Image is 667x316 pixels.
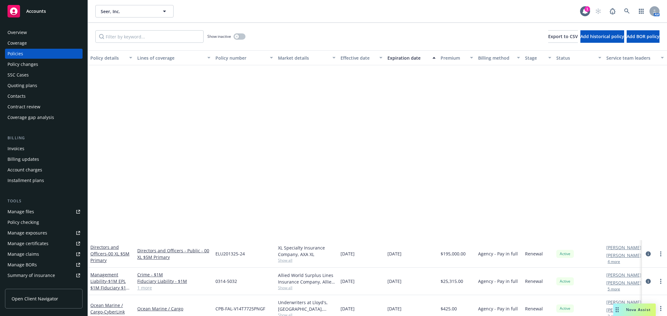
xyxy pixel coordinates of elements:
[5,81,83,91] a: Quoting plans
[278,258,336,263] span: Show all
[387,305,402,312] span: [DATE]
[556,55,594,61] div: Status
[8,144,24,154] div: Invoices
[8,207,34,217] div: Manage files
[90,251,129,263] span: - 00 XL $5M Primary
[606,244,641,251] a: [PERSON_NAME]
[5,239,83,249] a: Manage certificates
[613,304,656,316] button: Nova Assist
[644,250,652,258] a: circleInformation
[5,27,83,37] a: Overview
[559,306,571,311] span: Active
[627,33,659,39] span: Add BOR policy
[478,305,518,312] span: Agency - Pay in full
[215,250,245,257] span: ELU201325-24
[8,38,27,48] div: Coverage
[525,278,543,284] span: Renewal
[525,250,543,257] span: Renewal
[278,55,329,61] div: Market details
[5,175,83,185] a: Installment plans
[606,307,641,313] a: [PERSON_NAME]
[5,260,83,270] a: Manage BORs
[8,70,29,80] div: SSC Cases
[5,249,83,259] a: Manage claims
[8,59,38,69] div: Policy changes
[90,272,130,297] a: Management Liability
[8,281,48,291] div: Policy AI ingestions
[341,305,355,312] span: [DATE]
[88,50,135,65] button: Policy details
[385,50,438,65] button: Expiration date
[5,49,83,59] a: Policies
[8,239,48,249] div: Manage certificates
[5,198,83,204] div: Tools
[657,278,664,285] a: more
[278,299,336,312] div: Underwriters at Lloyd's, [GEOGRAPHIC_DATA], [PERSON_NAME] of [GEOGRAPHIC_DATA], [PERSON_NAME] Cargo
[606,5,619,17] a: Report a Bug
[627,30,659,43] button: Add BOR policy
[626,307,651,312] span: Nova Assist
[8,81,37,91] div: Quoting plans
[8,49,23,59] div: Policies
[215,278,237,284] span: 0314-5032
[441,305,457,312] span: $425.00
[8,228,47,238] div: Manage exposures
[341,250,355,257] span: [DATE]
[137,271,210,278] a: Crime - $1M
[5,281,83,291] a: Policy AI ingestions
[608,260,620,264] button: 4 more
[441,250,466,257] span: $195,000.00
[441,55,466,61] div: Premium
[5,2,83,20] a: Accounts
[387,55,429,61] div: Expiration date
[8,270,55,280] div: Summary of insurance
[438,50,476,65] button: Premium
[621,5,633,17] a: Search
[278,272,336,285] div: Allied World Surplus Lines Insurance Company, Allied World Assurance Company (AWAC)
[101,8,155,15] span: Seer, Inc.
[8,112,54,122] div: Coverage gap analysis
[5,165,83,175] a: Account charges
[8,175,44,185] div: Installment plans
[5,91,83,101] a: Contacts
[580,33,624,39] span: Add historical policy
[5,270,83,280] a: Summary of insurance
[606,252,641,259] a: [PERSON_NAME]
[137,278,210,284] a: Fiduciary Liability - $1M
[525,55,544,61] div: Stage
[207,34,231,39] span: Show inactive
[5,38,83,48] a: Coverage
[559,279,571,284] span: Active
[5,102,83,112] a: Contract review
[606,272,641,278] a: [PERSON_NAME]
[644,278,652,285] a: circleInformation
[387,278,402,284] span: [DATE]
[441,278,463,284] span: $25,315.00
[5,228,83,238] span: Manage exposures
[90,244,129,263] a: Directors and Officers
[604,50,666,65] button: Service team leaders
[554,50,604,65] button: Status
[8,217,39,227] div: Policy checking
[275,50,338,65] button: Market details
[548,33,578,39] span: Export to CSV
[559,251,571,257] span: Active
[90,302,125,315] a: Ocean Marine / Cargo
[215,55,266,61] div: Policy number
[215,305,265,312] span: CPB-FAL-V14T7725PNGF
[608,287,620,291] button: 5 more
[278,244,336,258] div: XL Specialty Insurance Company, AXA XL
[341,55,376,61] div: Effective date
[613,304,621,316] div: Drag to move
[338,50,385,65] button: Effective date
[137,247,210,260] a: Directors and Officers - Public - 00 XL $5M Primary
[525,305,543,312] span: Renewal
[5,144,83,154] a: Invoices
[478,55,513,61] div: Billing method
[278,285,336,290] span: Show all
[606,299,641,305] a: [PERSON_NAME]
[580,30,624,43] button: Add historical policy
[103,309,125,315] span: - CyberLink
[478,250,518,257] span: Agency - Pay in full
[606,55,657,61] div: Service team leaders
